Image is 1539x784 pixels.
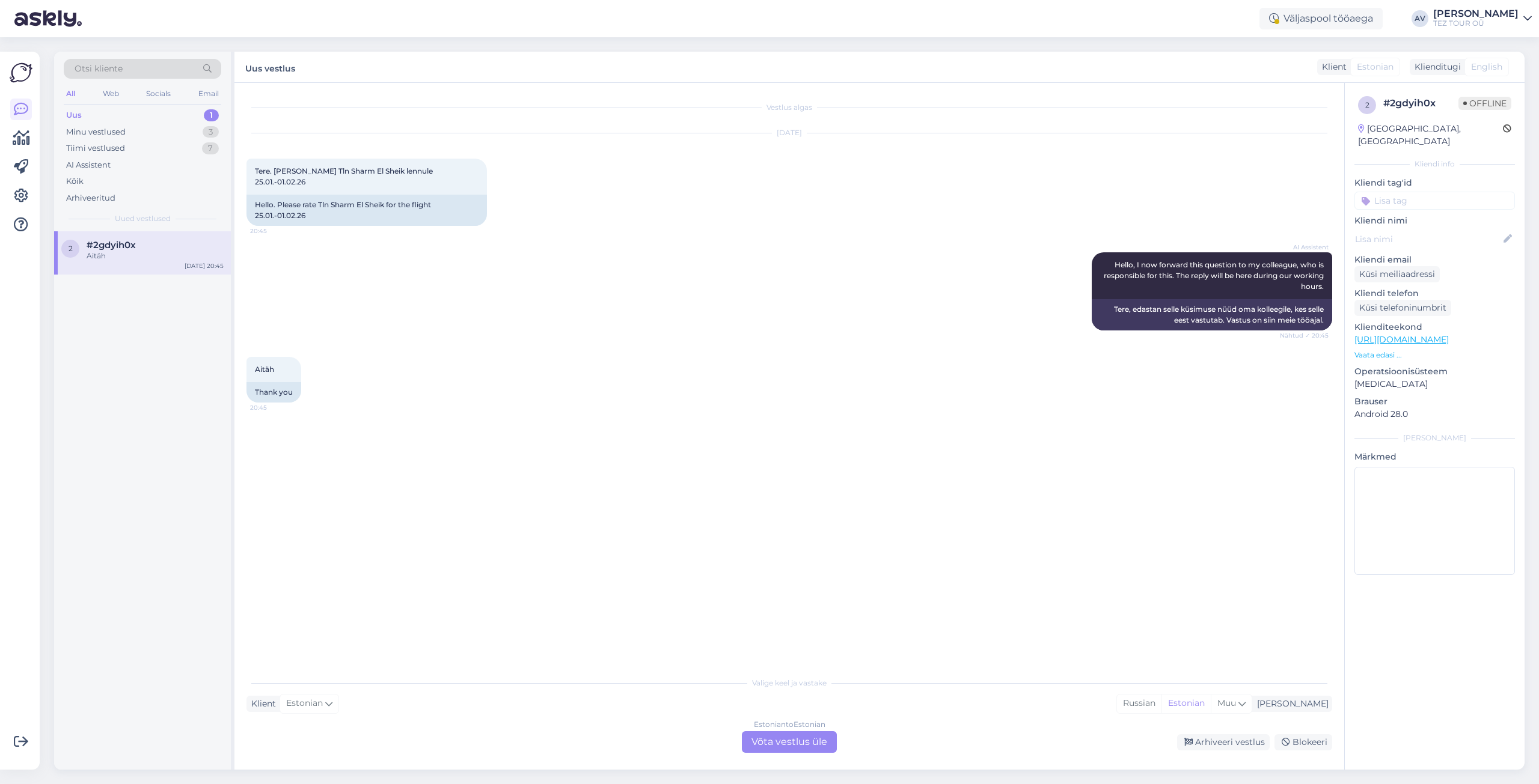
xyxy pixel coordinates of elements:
[1383,96,1458,111] div: # 2gdyih0x
[250,226,295,236] span: 20:45
[1471,61,1502,73] span: English
[1354,451,1515,463] p: Märkmed
[115,213,171,224] span: Uued vestlused
[1317,61,1347,73] div: Klient
[66,159,111,171] div: AI Assistent
[1354,321,1515,333] p: Klienditeekond
[245,59,295,75] label: Uus vestlus
[204,109,219,121] div: 1
[246,678,1332,688] div: Valige keel ja vastake
[246,195,487,226] div: Hello. Please rate Tln Sharm El Sheik for the flight 25.01.-01.02.26
[66,175,84,187] div: Kõik
[246,382,301,403] div: Thank you
[250,403,295,412] span: 20:45
[1365,100,1369,109] span: 2
[202,142,219,154] div: 7
[246,697,276,710] div: Klient
[66,192,115,204] div: Arhiveeritud
[1355,232,1501,246] input: Lisa nimi
[1284,243,1329,252] span: AI Assistent
[1354,214,1515,227] p: Kliendi nimi
[1433,9,1532,28] a: [PERSON_NAME]TEZ TOUR OÜ
[66,109,82,121] div: Uus
[255,365,274,374] span: Aitäh
[1217,697,1236,708] span: Muu
[10,61,32,84] img: Askly Logo
[1354,433,1515,443] div: [PERSON_NAME]
[69,244,73,253] span: 2
[87,251,224,261] div: Aitäh
[1280,331,1329,340] span: Nähtud ✓ 20:45
[185,261,224,270] div: [DATE] 20:45
[87,240,136,251] span: #2gdyih0x
[1161,694,1211,713] div: Estonian
[144,86,173,102] div: Socials
[754,719,825,730] div: Estonian to Estonian
[1092,299,1332,330] div: Tere, edastan selle küsimuse nüüd oma kolleegile, kes selle eest vastutab. Vastus on siin meie tö...
[1354,254,1515,266] p: Kliendi email
[1354,378,1515,390] p: [MEDICAL_DATA]
[1354,334,1449,345] a: [URL][DOMAIN_NAME]
[1117,694,1161,713] div: Russian
[246,127,1332,138] div: [DATE]
[255,166,435,186] span: Tere. [PERSON_NAME] Tln Sharm El Sheik lennule 25.01.-01.02.26
[1354,350,1515,360] p: Vaata edasi ...
[1177,734,1270,750] div: Arhiveeri vestlus
[1354,192,1515,210] input: Lisa tag
[1354,408,1515,421] p: Android 28.0
[1458,97,1511,110] span: Offline
[1252,697,1329,710] div: [PERSON_NAME]
[75,62,123,75] span: Otsi kliente
[742,731,837,753] div: Võta vestlus üle
[1433,19,1519,28] div: TEZ TOUR OÜ
[246,102,1332,113] div: Vestlus algas
[1354,177,1515,189] p: Kliendi tag'id
[1104,260,1326,291] span: Hello, I now forward this question to my colleague, who is responsible for this. The reply will b...
[100,86,121,102] div: Web
[1410,61,1461,73] div: Klienditugi
[1259,8,1383,29] div: Väljaspool tööaega
[1354,266,1440,282] div: Küsi meiliaadressi
[1274,734,1332,750] div: Blokeeri
[1433,9,1519,19] div: [PERSON_NAME]
[1354,287,1515,300] p: Kliendi telefon
[196,86,221,102] div: Email
[1412,10,1428,27] div: AV
[1354,300,1451,316] div: Küsi telefoninumbrit
[286,697,323,710] span: Estonian
[1354,365,1515,378] p: Operatsioonisüsteem
[203,126,219,138] div: 3
[1358,123,1503,148] div: [GEOGRAPHIC_DATA], [GEOGRAPHIC_DATA]
[64,86,78,102] div: All
[1354,395,1515,408] p: Brauser
[66,142,125,154] div: Tiimi vestlused
[66,126,126,138] div: Minu vestlused
[1354,159,1515,169] div: Kliendi info
[1357,61,1394,73] span: Estonian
